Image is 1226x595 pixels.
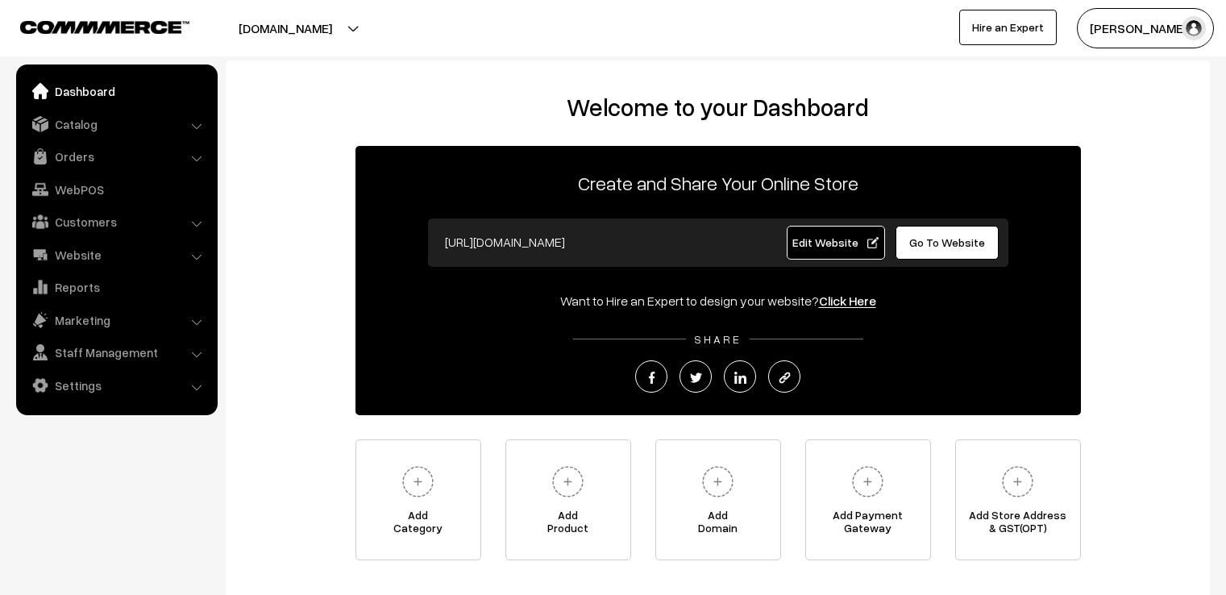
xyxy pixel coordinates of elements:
a: Customers [20,207,212,236]
img: plus.svg [995,460,1040,504]
span: Add Category [356,509,480,541]
a: AddCategory [355,439,481,560]
span: SHARE [686,332,750,346]
a: Website [20,240,212,269]
img: COMMMERCE [20,21,189,33]
img: plus.svg [696,460,740,504]
a: Reports [20,273,212,302]
span: Add Payment Gateway [806,509,930,541]
div: Want to Hire an Expert to design your website? [355,291,1081,310]
a: Edit Website [787,226,885,260]
a: Staff Management [20,338,212,367]
a: Settings [20,371,212,400]
a: AddDomain [655,439,781,560]
a: Go To Website [896,226,1000,260]
a: AddProduct [505,439,631,560]
img: user [1182,16,1206,40]
span: Add Store Address & GST(OPT) [956,509,1080,541]
a: Hire an Expert [959,10,1057,45]
span: Add Domain [656,509,780,541]
p: Create and Share Your Online Store [355,169,1081,198]
button: [PERSON_NAME] [1077,8,1214,48]
a: Add Store Address& GST(OPT) [955,439,1081,560]
span: Add Product [506,509,630,541]
a: Add PaymentGateway [805,439,931,560]
a: Dashboard [20,77,212,106]
a: Orders [20,142,212,171]
span: Edit Website [792,235,879,249]
a: COMMMERCE [20,16,161,35]
img: plus.svg [396,460,440,504]
a: WebPOS [20,175,212,204]
img: plus.svg [846,460,890,504]
span: Go To Website [909,235,985,249]
a: Click Here [819,293,876,309]
img: plus.svg [546,460,590,504]
h2: Welcome to your Dashboard [242,93,1194,122]
a: Marketing [20,306,212,335]
button: [DOMAIN_NAME] [182,8,389,48]
a: Catalog [20,110,212,139]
